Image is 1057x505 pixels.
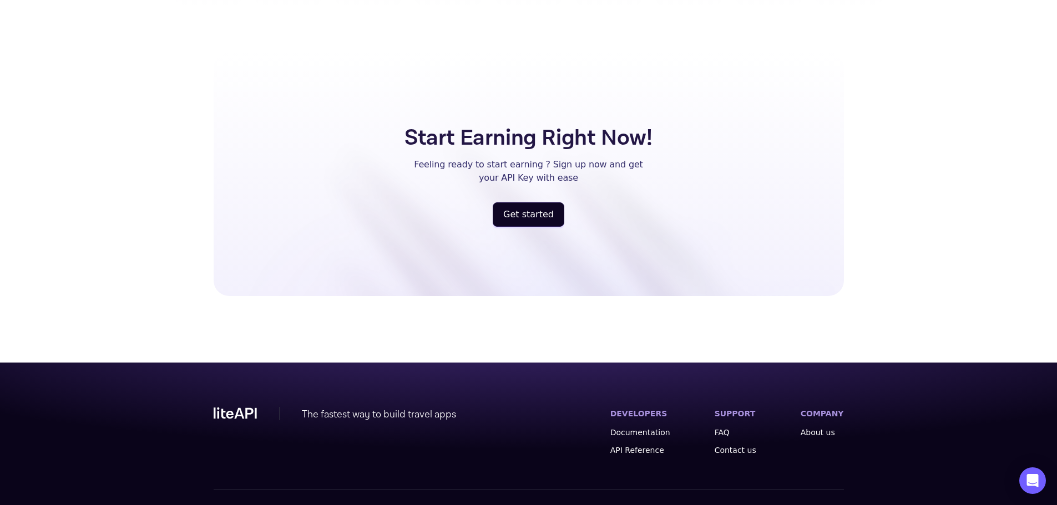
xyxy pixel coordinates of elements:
[1019,467,1046,494] div: Open Intercom Messenger
[715,427,756,438] a: FAQ
[715,409,756,418] label: SUPPORT
[493,202,564,227] a: register
[801,409,844,418] label: COMPANY
[493,202,564,227] button: Get started
[610,445,670,456] a: API Reference
[715,445,756,456] a: Contact us
[610,409,667,418] label: DEVELOPERS
[404,121,653,155] h5: Start Earning Right Now!
[801,427,844,438] a: About us
[610,427,670,438] a: Documentation
[414,158,643,185] p: Feeling ready to start earning ? Sign up now and get your API Key with ease
[302,407,456,422] div: The fastest way to build travel apps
